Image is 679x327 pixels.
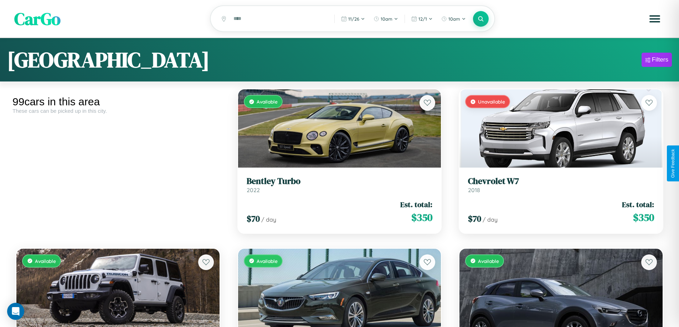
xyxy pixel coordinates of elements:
[257,258,278,264] span: Available
[642,53,672,67] button: Filters
[468,176,654,186] h3: Chevrolet W7
[478,258,499,264] span: Available
[468,213,481,225] span: $ 70
[7,303,24,320] div: Open Intercom Messenger
[257,99,278,105] span: Available
[247,213,260,225] span: $ 70
[35,258,56,264] span: Available
[247,176,433,194] a: Bentley Turbo2022
[448,16,460,22] span: 10am
[438,13,469,25] button: 10am
[14,7,61,31] span: CarGo
[468,176,654,194] a: Chevrolet W72018
[411,210,432,225] span: $ 350
[645,9,665,29] button: Open menu
[670,149,675,178] div: Give Feedback
[12,96,223,108] div: 99 cars in this area
[468,186,480,194] span: 2018
[261,216,276,223] span: / day
[633,210,654,225] span: $ 350
[400,199,432,210] span: Est. total:
[7,45,210,74] h1: [GEOGRAPHIC_DATA]
[622,199,654,210] span: Est. total:
[478,99,505,105] span: Unavailable
[408,13,436,25] button: 12/1
[652,56,668,63] div: Filters
[418,16,427,22] span: 12 / 1
[381,16,392,22] span: 10am
[483,216,498,223] span: / day
[348,16,359,22] span: 11 / 26
[12,108,223,114] div: These cars can be picked up in this city.
[247,176,433,186] h3: Bentley Turbo
[370,13,402,25] button: 10am
[247,186,260,194] span: 2022
[338,13,369,25] button: 11/26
